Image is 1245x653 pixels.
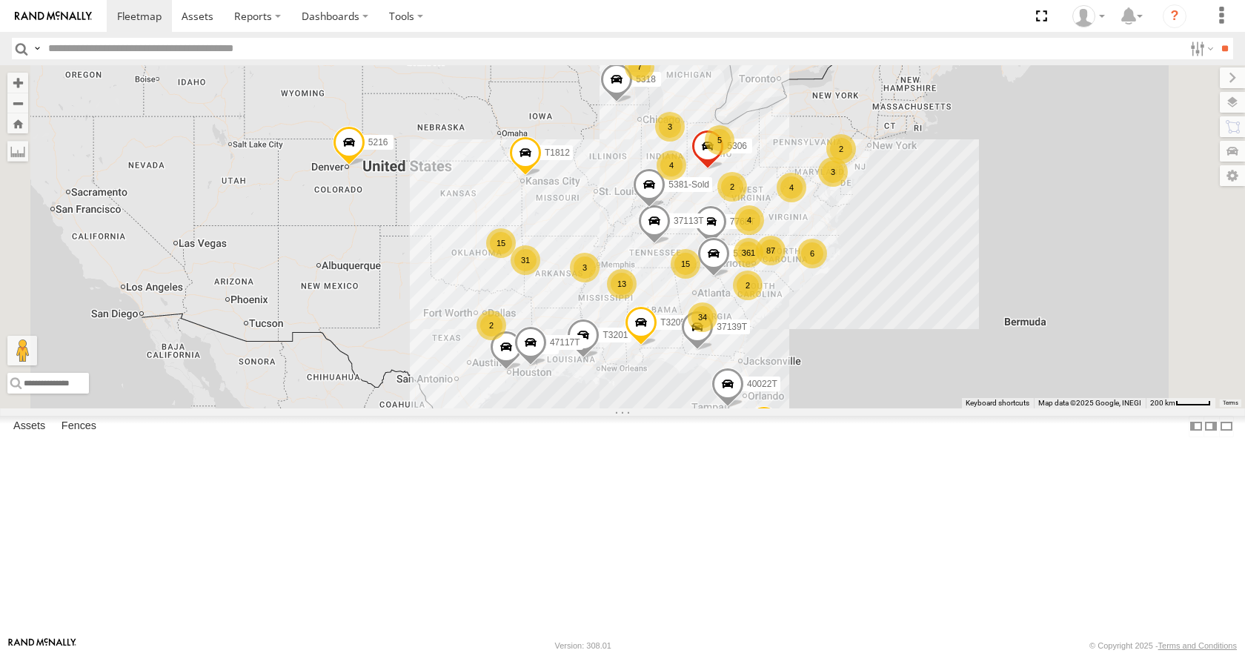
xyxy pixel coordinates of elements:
div: 6 [797,239,827,268]
div: 7 [625,52,654,82]
div: 3 [570,253,600,282]
div: 5 [705,125,734,155]
span: T1812 [545,147,570,158]
div: 361 [734,238,763,268]
span: 5216 [368,137,388,147]
span: T3201 [602,330,628,340]
div: 87 [756,236,786,265]
label: Assets [6,417,53,437]
label: Map Settings [1220,165,1245,186]
span: 37113T [674,216,704,227]
div: 3 [818,157,848,187]
div: 4 [657,150,686,180]
button: Zoom in [7,73,28,93]
span: 5306 [727,142,747,152]
div: 4 [777,173,806,202]
label: Dock Summary Table to the Right [1203,416,1218,437]
a: Terms and Conditions [1158,641,1237,650]
div: 15 [671,249,700,279]
a: Visit our Website [8,638,76,653]
button: Map Scale: 200 km per 44 pixels [1146,398,1215,408]
span: 5381-Sold [668,180,709,190]
span: 7768T [730,217,755,228]
label: Fences [54,417,104,437]
div: © Copyright 2025 - [1089,641,1237,650]
label: Measure [7,141,28,162]
button: Zoom out [7,93,28,113]
div: 13 [607,269,637,299]
span: T3205 [660,318,685,328]
div: 3 [655,112,685,142]
div: 2 [477,311,506,340]
span: 5318 [636,74,656,84]
div: 34 [688,302,717,332]
label: Search Query [31,38,43,59]
span: 37139T [717,322,747,332]
span: 40022T [747,379,777,389]
label: Hide Summary Table [1219,416,1234,437]
img: rand-logo.svg [15,11,92,21]
div: Version: 308.01 [555,641,611,650]
button: Zoom Home [7,113,28,133]
label: Search Filter Options [1184,38,1216,59]
span: 200 km [1150,399,1175,407]
button: Keyboard shortcuts [966,398,1029,408]
div: 2 [826,134,856,164]
div: 2 [717,172,747,202]
a: Terms (opens in new tab) [1223,400,1238,405]
div: 4 [734,205,764,235]
span: Map data ©2025 Google, INEGI [1038,399,1141,407]
button: Drag Pegman onto the map to open Street View [7,336,37,365]
div: 15 [486,228,516,258]
div: 2 [733,271,763,300]
i: ? [1163,4,1186,28]
div: 31 [511,245,540,275]
span: 47117T [550,337,580,348]
div: Todd Sigmon [1067,5,1110,27]
label: Dock Summary Table to the Left [1189,416,1203,437]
